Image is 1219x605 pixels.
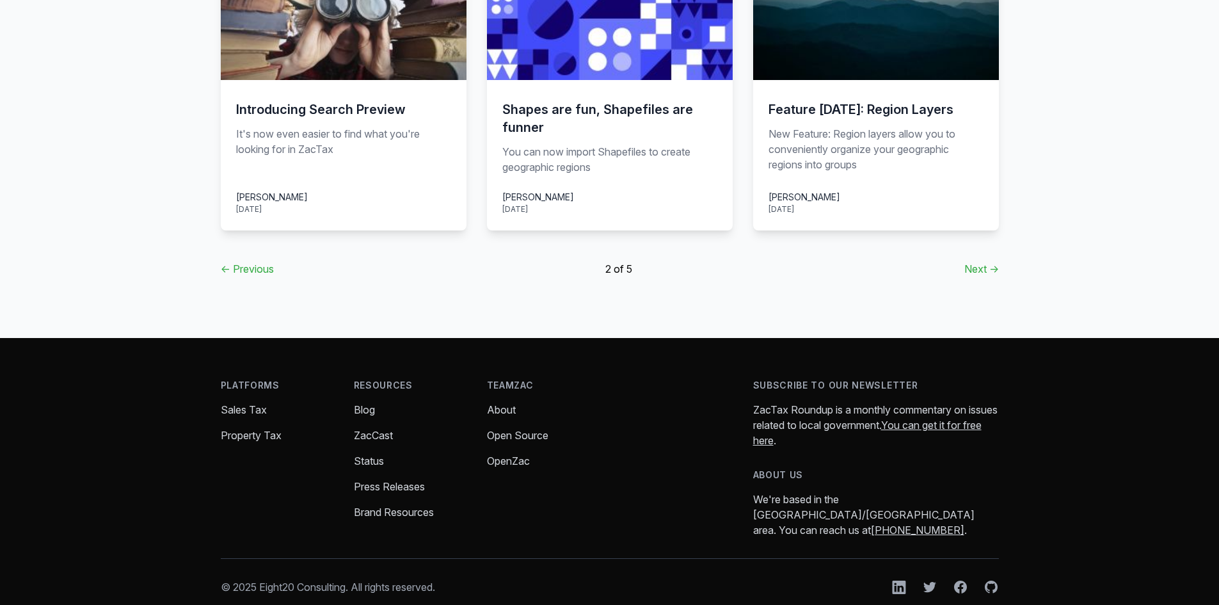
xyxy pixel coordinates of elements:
[964,261,999,277] a: Next →
[354,403,375,416] a: Blog
[502,144,717,175] p: You can now import Shapefiles to create geographic regions
[502,204,528,214] time: [DATE]
[487,455,530,467] a: OpenZac
[753,379,999,392] h4: Subscribe to our newsletter
[221,579,435,595] p: © 2025 Eight20 Consulting. All rights reserved.
[236,190,308,204] div: [PERSON_NAME]
[221,429,282,442] a: Property Tax
[236,126,451,175] p: It's now even easier to find what you're looking for in ZacTax
[354,506,434,519] a: Brand Resources
[354,379,466,392] h4: Resources
[502,101,717,136] h3: Shapes are fun, Shapefiles are funner
[221,403,267,416] a: Sales Tax
[354,455,384,467] a: Status
[605,261,632,277] span: 2 of 5
[236,101,451,118] h3: Introducing Search Preview
[769,190,840,204] div: [PERSON_NAME]
[753,402,999,448] p: ZacTax Roundup is a monthly commentary on issues related to local government. .
[769,204,794,214] time: [DATE]
[221,261,274,277] a: ← Previous
[502,190,574,204] div: [PERSON_NAME]
[236,204,262,214] time: [DATE]
[769,101,984,118] h3: Feature [DATE]: Region Layers
[753,492,999,538] p: We're based in the [GEOGRAPHIC_DATA]/[GEOGRAPHIC_DATA] area. You can reach us at .
[487,429,548,442] a: Open Source
[354,480,425,493] a: Press Releases
[221,379,333,392] h4: Platforms
[871,524,964,536] a: [PHONE_NUMBER]
[753,469,999,481] h4: About us
[487,403,516,416] a: About
[487,379,600,392] h4: TeamZac
[354,429,393,442] a: ZacCast
[769,126,984,175] p: New Feature: Region layers allow you to conveniently organize your geographic regions into groups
